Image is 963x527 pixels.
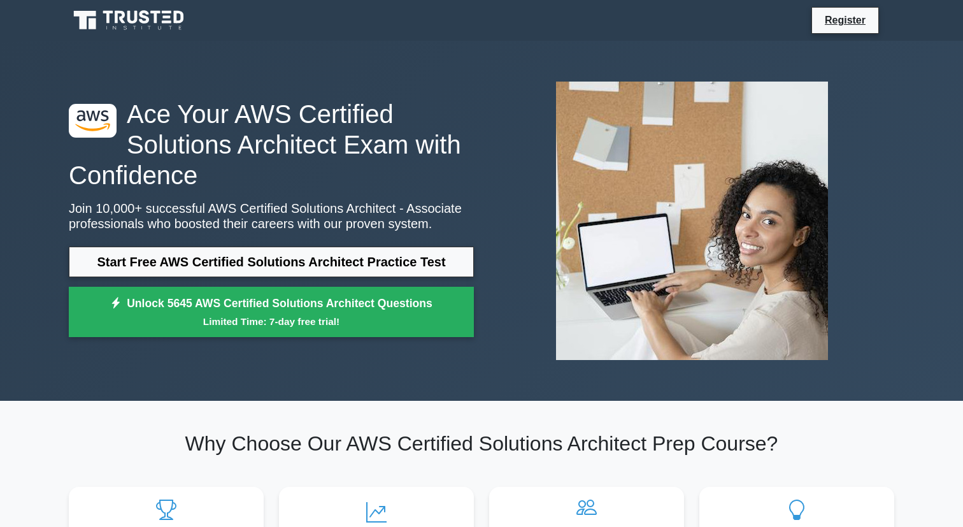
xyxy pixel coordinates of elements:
[69,287,474,338] a: Unlock 5645 AWS Certified Solutions Architect QuestionsLimited Time: 7-day free trial!
[69,247,474,277] a: Start Free AWS Certified Solutions Architect Practice Test
[817,12,873,28] a: Register
[85,314,458,329] small: Limited Time: 7-day free trial!
[69,99,474,191] h1: Ace Your AWS Certified Solutions Architect Exam with Confidence
[69,431,894,456] h2: Why Choose Our AWS Certified Solutions Architect Prep Course?
[69,201,474,231] p: Join 10,000+ successful AWS Certified Solutions Architect - Associate professionals who boosted t...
